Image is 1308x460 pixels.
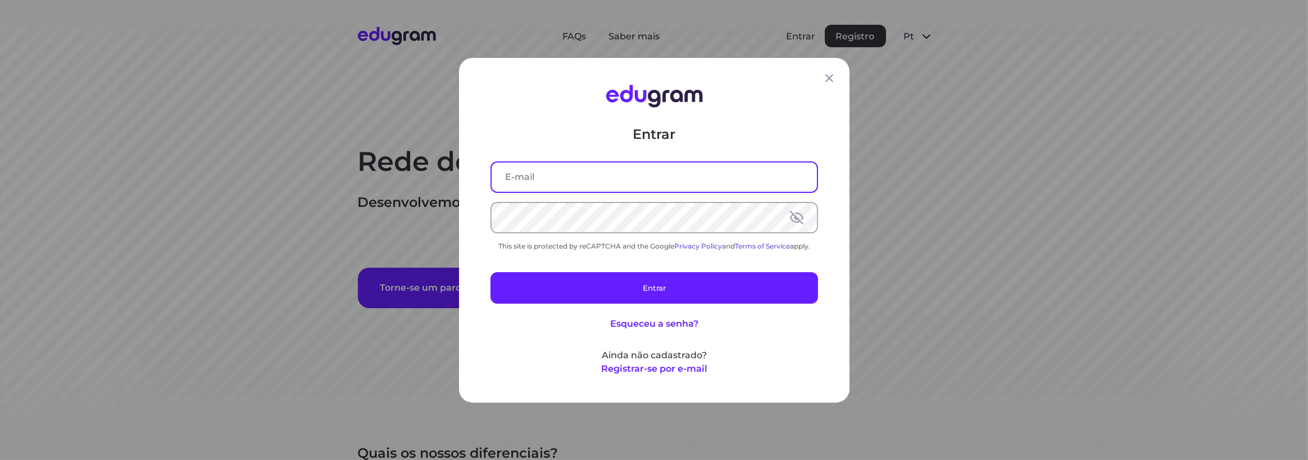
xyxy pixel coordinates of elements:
[490,125,818,143] p: Entrar
[601,362,707,375] button: Registrar-se por e-mail
[490,272,818,303] button: Entrar
[606,85,702,107] img: Edugram Logo
[492,162,817,191] input: E-mail
[610,317,698,330] button: Esqueceu a senha?
[735,241,790,250] a: Terms of Service
[490,241,818,250] div: This site is protected by reCAPTCHA and the Google and apply.
[490,348,818,362] p: Ainda não cadastrado?
[674,241,722,250] a: Privacy Policy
